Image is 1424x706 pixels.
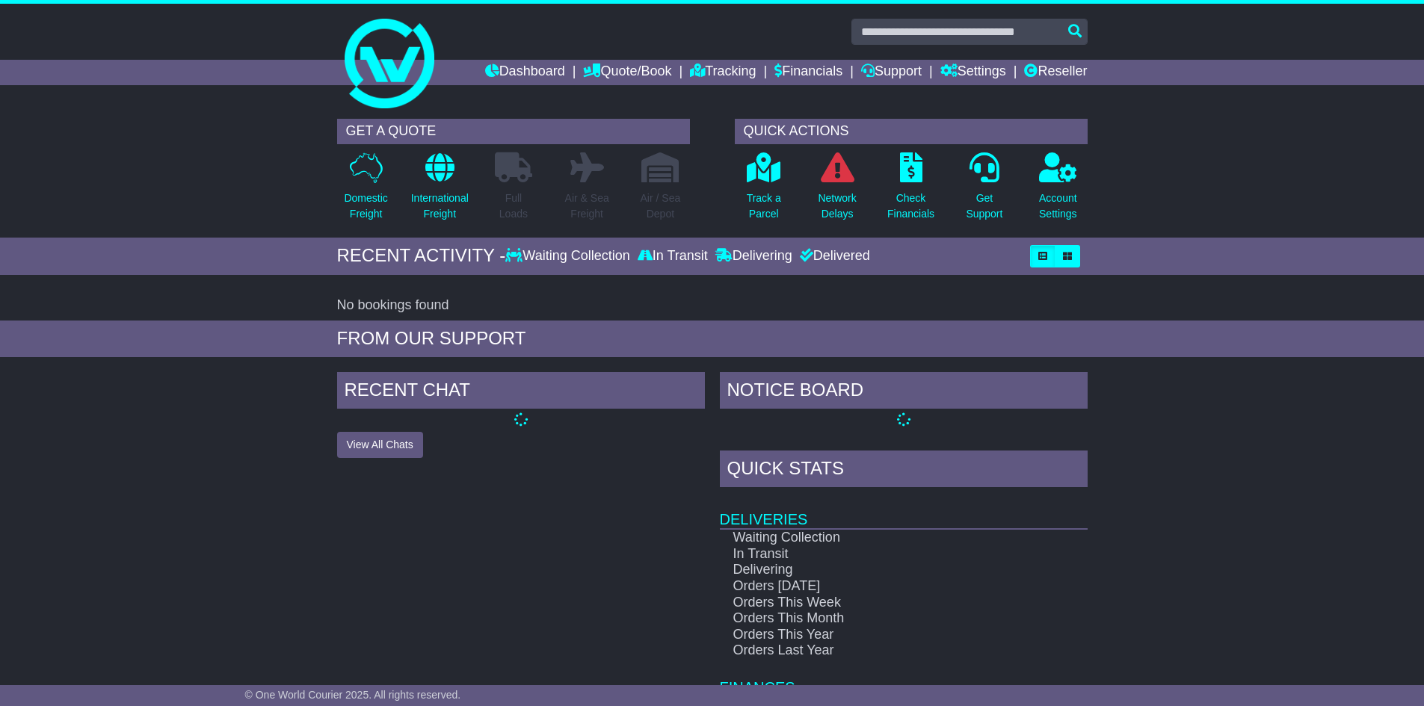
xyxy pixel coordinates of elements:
[505,248,633,264] div: Waiting Collection
[337,119,690,144] div: GET A QUOTE
[410,152,469,230] a: InternationalFreight
[690,60,756,85] a: Tracking
[337,245,506,267] div: RECENT ACTIVITY -
[1039,191,1077,222] p: Account Settings
[940,60,1006,85] a: Settings
[411,191,469,222] p: International Freight
[965,152,1003,230] a: GetSupport
[245,689,461,701] span: © One World Courier 2025. All rights reserved.
[1038,152,1078,230] a: AccountSettings
[747,191,781,222] p: Track a Parcel
[343,152,388,230] a: DomesticFreight
[641,191,681,222] p: Air / Sea Depot
[720,372,1088,412] div: NOTICE BOARD
[887,152,935,230] a: CheckFinancials
[583,60,671,85] a: Quote/Book
[337,372,705,412] div: RECENT CHAT
[746,152,782,230] a: Track aParcel
[720,578,1035,595] td: Orders [DATE]
[485,60,565,85] a: Dashboard
[887,191,934,222] p: Check Financials
[774,60,842,85] a: Financials
[495,191,532,222] p: Full Loads
[720,529,1035,546] td: Waiting Collection
[634,248,712,264] div: In Transit
[720,610,1035,627] td: Orders This Month
[344,191,387,222] p: Domestic Freight
[796,248,870,264] div: Delivered
[337,432,423,458] button: View All Chats
[720,627,1035,643] td: Orders This Year
[720,562,1035,578] td: Delivering
[337,297,1088,314] div: No bookings found
[720,659,1088,697] td: Finances
[337,328,1088,350] div: FROM OUR SUPPORT
[818,191,856,222] p: Network Delays
[817,152,857,230] a: NetworkDelays
[720,595,1035,611] td: Orders This Week
[735,119,1088,144] div: QUICK ACTIONS
[712,248,796,264] div: Delivering
[720,642,1035,659] td: Orders Last Year
[966,191,1002,222] p: Get Support
[1024,60,1087,85] a: Reseller
[565,191,609,222] p: Air & Sea Freight
[720,450,1088,491] div: Quick Stats
[720,546,1035,563] td: In Transit
[861,60,922,85] a: Support
[720,491,1088,529] td: Deliveries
